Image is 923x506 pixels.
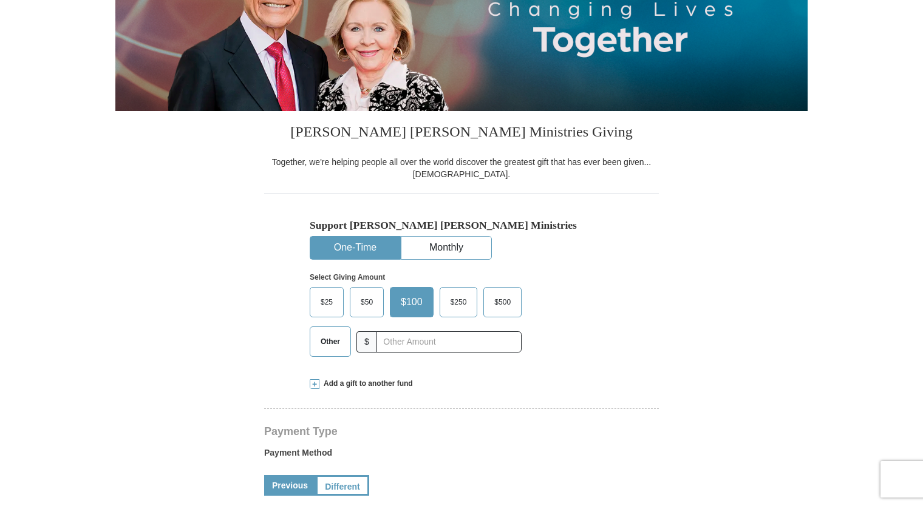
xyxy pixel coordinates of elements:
span: $25 [315,293,339,311]
span: $500 [488,293,517,311]
button: Monthly [401,237,491,259]
a: Different [316,475,369,496]
span: $100 [395,293,429,311]
span: $50 [355,293,379,311]
label: Payment Method [264,447,659,465]
span: $ [356,331,377,353]
h3: [PERSON_NAME] [PERSON_NAME] Ministries Giving [264,111,659,156]
input: Other Amount [376,331,522,353]
span: $250 [444,293,473,311]
button: One-Time [310,237,400,259]
span: Other [315,332,346,351]
a: Previous [264,475,316,496]
strong: Select Giving Amount [310,273,385,282]
span: Add a gift to another fund [319,379,413,389]
div: Together, we're helping people all over the world discover the greatest gift that has ever been g... [264,156,659,180]
h5: Support [PERSON_NAME] [PERSON_NAME] Ministries [310,219,613,232]
h4: Payment Type [264,427,659,436]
